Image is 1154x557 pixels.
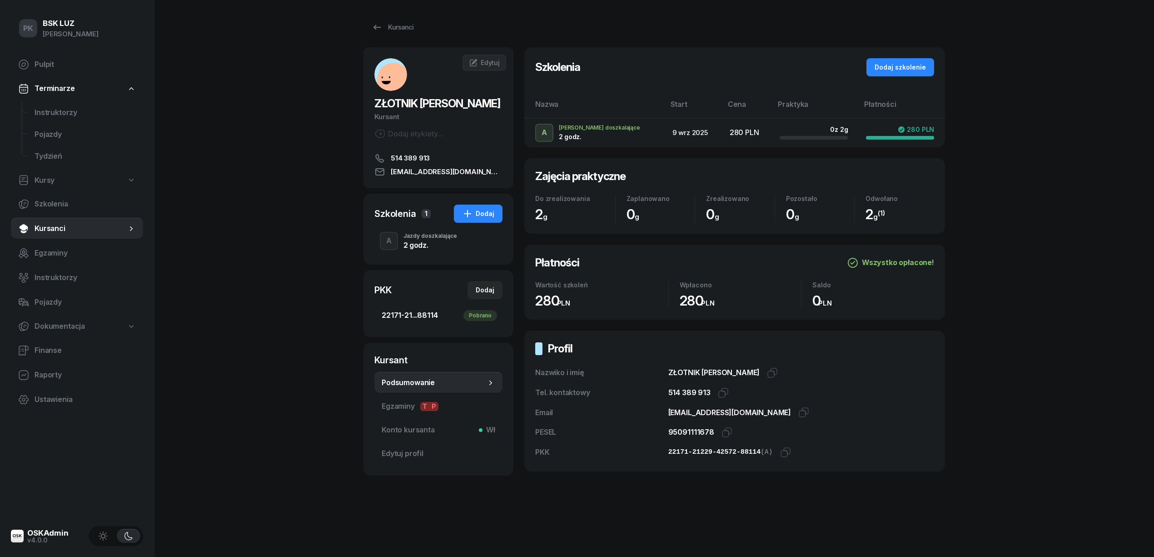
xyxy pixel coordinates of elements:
[11,218,143,240] a: Kursanci
[383,233,395,249] div: A
[374,111,502,123] div: Kursant
[668,387,711,399] div: 514 389 913
[865,206,878,222] span: 2
[535,256,579,270] h2: Płatności
[847,257,934,269] div: Wszystko opłacone!
[627,206,640,222] span: 0
[866,58,934,76] button: Dodaj szkolenie
[898,126,934,133] div: 280 PLN
[543,212,547,221] small: g
[11,389,143,411] a: Ustawienia
[11,364,143,386] a: Raporty
[706,195,775,202] div: Zrealizowano
[374,396,502,417] a: EgzaminyTP
[374,372,502,394] a: Podsumowanie
[535,206,547,222] span: 2
[668,427,714,438] div: 95091111678
[43,20,99,27] div: BSK LUZ
[535,292,668,309] div: 280
[878,209,885,217] sup: (1)
[535,195,615,202] div: Do zrealizowania
[11,291,143,313] a: Pojazdy
[35,83,75,95] span: Terminarze
[772,98,859,118] th: Praktyka
[374,207,416,220] div: Szkolenia
[873,212,878,221] small: g
[35,129,136,141] span: Pojazdy
[35,247,136,259] span: Egzaminy
[43,28,99,40] div: [PERSON_NAME]
[812,292,934,309] div: 0
[11,193,143,215] a: Szkolenia
[35,394,136,406] span: Ustawienia
[374,305,502,326] a: 22171-21...88114Pobrano
[27,146,143,167] a: Tydzień
[859,98,945,118] th: Płatności
[363,18,422,36] a: Kursanci
[548,341,572,356] h2: Profil
[27,537,69,543] div: v4.0.0
[535,447,668,458] div: PKK
[23,25,34,32] span: PK
[11,267,143,289] a: Instruktorzy
[27,124,143,146] a: Pojazdy
[535,387,668,399] div: Tel. kontaktowy
[481,59,500,66] span: Edytuj
[524,98,665,118] th: Nazwa
[374,128,443,139] div: Dodaj etykiety...
[35,369,136,381] span: Raporty
[535,169,626,184] h2: Zajęcia praktyczne
[680,281,801,289] div: Wpłacono
[374,228,502,254] button: AJazdy doszkalające2 godz.
[454,205,502,223] button: Dodaj
[627,195,695,202] div: Zaplanowano
[35,151,136,162] span: Tydzień
[382,401,495,412] span: Egzaminy
[11,54,143,75] a: Pulpit
[374,284,392,296] div: PKK
[35,198,136,210] span: Szkolenia
[11,78,143,99] a: Terminarze
[372,22,413,33] div: Kursanci
[668,368,760,377] span: ZŁOTNIK [PERSON_NAME]
[374,419,502,441] a: Konto kursantaWł
[680,292,801,309] div: 280
[830,125,848,133] div: 0 z 2g
[11,242,143,264] a: Egzaminy
[482,424,495,436] span: Wł
[722,98,773,118] th: Cena
[462,208,494,219] div: Dodaj
[865,195,934,202] div: Odwołano
[35,59,136,70] span: Pulpit
[535,368,584,377] span: Nazwiko i imię
[374,443,502,465] a: Edytuj profil
[672,127,715,139] div: 9 wrz 2025
[535,427,668,438] div: PESEL
[468,281,502,299] button: Dodaj
[35,223,127,235] span: Kursanci
[380,232,398,250] button: A
[11,340,143,361] a: Finanse
[786,206,799,222] span: 0
[875,62,926,73] div: Dodaj szkolenie
[761,448,773,456] span: (A)
[463,310,497,321] div: Pobrano
[665,98,722,118] th: Start
[27,102,143,124] a: Instruktorzy
[374,153,502,164] a: 514 389 913
[701,299,715,307] small: PLN
[422,209,431,218] span: 1
[35,175,55,186] span: Kursy
[535,407,668,419] div: Email
[391,153,430,164] span: 514 389 913
[382,310,495,321] span: 22171-21...88114
[730,127,766,139] div: 280 PLN
[11,170,143,191] a: Kursy
[391,166,502,177] span: [EMAIL_ADDRESS][DOMAIN_NAME]
[382,424,495,436] span: Konto kursanta
[812,281,934,289] div: Saldo
[374,97,500,110] span: ZŁOTNIK [PERSON_NAME]
[476,285,494,296] div: Dodaj
[715,212,719,221] small: g
[635,212,639,221] small: g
